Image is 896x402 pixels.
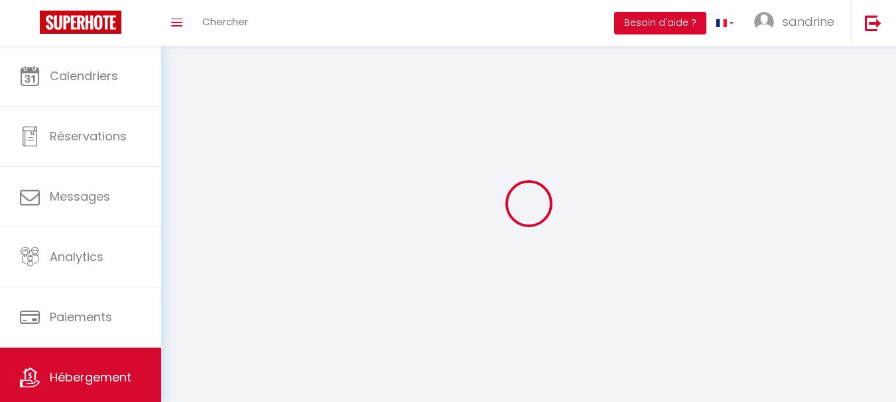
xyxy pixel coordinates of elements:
[50,248,103,265] span: Analytics
[783,13,834,30] span: sandrine
[202,15,248,28] span: Chercher
[50,309,112,325] span: Paiements
[50,68,118,84] span: Calendriers
[50,128,127,144] span: Réservations
[865,15,881,31] img: logout
[50,369,131,385] span: Hébergement
[50,188,110,205] span: Messages
[614,12,706,34] button: Besoin d'aide ?
[40,11,121,34] img: Super Booking
[11,5,50,45] button: Ouvrir le widget de chat LiveChat
[754,12,774,32] img: ...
